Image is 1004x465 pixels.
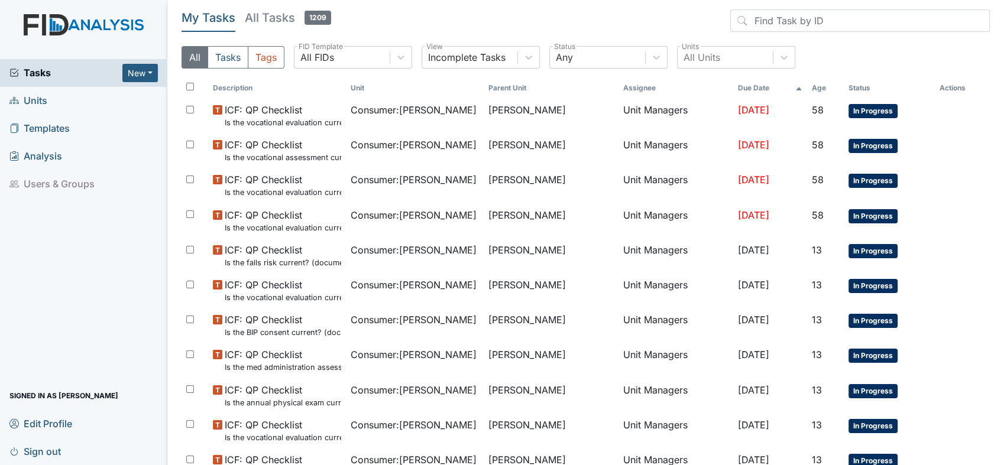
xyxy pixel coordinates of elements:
td: Unit Managers [618,378,733,413]
button: Tasks [208,46,248,69]
span: ICF: QP Checklist Is the med administration assessment current? (document the date in the comment... [225,347,341,373]
span: [PERSON_NAME] [488,208,565,222]
span: 13 [812,279,822,291]
span: Consumer : [PERSON_NAME] [351,208,477,222]
span: ICF: QP Checklist Is the BIP consent current? (document the date, BIP number in the comment section) [225,313,341,338]
td: Unit Managers [618,308,733,343]
small: Is the BIP consent current? (document the date, BIP number in the comment section) [225,327,341,338]
span: In Progress [848,349,898,363]
span: 58 [812,104,824,116]
button: Tags [248,46,284,69]
span: ICF: QP Checklist Is the vocational evaluation current? (document the date in the comment section) [225,278,341,303]
span: [DATE] [737,174,769,186]
span: In Progress [848,174,898,188]
a: Tasks [9,66,122,80]
span: In Progress [848,384,898,398]
span: [DATE] [737,314,769,326]
span: [PERSON_NAME] [488,138,565,152]
div: All FIDs [300,50,334,64]
span: [PERSON_NAME] [488,103,565,117]
span: Consumer : [PERSON_NAME] [351,173,477,187]
small: Is the vocational evaluation current? (document the date in the comment section) [225,292,341,303]
span: 13 [812,244,822,256]
span: [DATE] [737,384,769,396]
span: In Progress [848,209,898,223]
th: Toggle SortBy [208,78,346,98]
span: Consumer : [PERSON_NAME] [351,418,477,432]
span: In Progress [848,314,898,328]
td: Unit Managers [618,98,733,133]
span: Templates [9,119,70,138]
small: Is the vocational evaluation current? (document the date in the comment section) [225,187,341,198]
span: Consumer : [PERSON_NAME] [351,243,477,257]
div: All Units [684,50,720,64]
span: [DATE] [737,209,769,221]
span: [PERSON_NAME] [488,313,565,327]
th: Toggle SortBy [483,78,618,98]
span: Analysis [9,147,62,165]
td: Unit Managers [618,168,733,203]
span: 13 [812,384,822,396]
span: 13 [812,349,822,360]
span: ICF: QP Checklist Is the annual physical exam current? (document the date in the comment section) [225,383,341,408]
span: [PERSON_NAME] [488,243,565,257]
span: [PERSON_NAME] [488,347,565,362]
td: Unit Managers [618,133,733,168]
span: [DATE] [737,244,769,256]
div: Type filter [182,46,284,69]
span: Consumer : [PERSON_NAME] [351,138,477,152]
small: Is the annual physical exam current? (document the date in the comment section) [225,397,341,408]
span: Sign out [9,442,61,460]
th: Toggle SortBy [807,78,844,98]
span: [DATE] [737,279,769,291]
th: Toggle SortBy [346,78,484,98]
span: [DATE] [737,104,769,116]
span: 1209 [305,11,331,25]
span: ICF: QP Checklist Is the vocational evaluation current? (document the date in the comment section) [225,103,341,128]
td: Unit Managers [618,273,733,308]
span: [PERSON_NAME] [488,173,565,187]
span: 13 [812,314,822,326]
td: Unit Managers [618,203,733,238]
td: Unit Managers [618,343,733,378]
th: Assignee [618,78,733,98]
span: ICF: QP Checklist Is the vocational assessment current? (document the date in the comment section) [225,138,341,163]
span: ICF: QP Checklist Is the vocational evaluation current? (document the date in the comment section) [225,418,341,443]
span: 58 [812,209,824,221]
span: Consumer : [PERSON_NAME] [351,278,477,292]
span: Edit Profile [9,414,72,433]
small: Is the vocational evaluation current? (document the date in the comment section) [225,432,341,443]
th: Toggle SortBy [844,78,935,98]
td: Unit Managers [618,238,733,273]
span: In Progress [848,139,898,153]
span: ICF: QP Checklist Is the vocational evaluation current? (document the date in the comment section) [225,208,341,233]
small: Is the vocational assessment current? (document the date in the comment section) [225,152,341,163]
span: In Progress [848,104,898,118]
small: Is the falls risk current? (document the date in the comment section) [225,257,341,268]
span: Signed in as [PERSON_NAME] [9,386,118,405]
span: [PERSON_NAME] [488,418,565,432]
small: Is the vocational evaluation current? (document the date in the comment section) [225,117,341,128]
span: 58 [812,174,824,186]
span: In Progress [848,279,898,293]
small: Is the med administration assessment current? (document the date in the comment section) [225,362,341,373]
input: Find Task by ID [730,9,990,32]
span: Consumer : [PERSON_NAME] [351,313,477,327]
span: [DATE] [737,349,769,360]
div: Incomplete Tasks [428,50,506,64]
span: Consumer : [PERSON_NAME] [351,383,477,397]
span: [DATE] [737,419,769,431]
span: ICF: QP Checklist Is the falls risk current? (document the date in the comment section) [225,243,341,268]
span: Consumer : [PERSON_NAME] [351,347,477,362]
span: In Progress [848,419,898,433]
input: Toggle All Rows Selected [186,83,194,90]
td: Unit Managers [618,413,733,448]
th: Toggle SortBy [733,78,807,98]
span: ICF: QP Checklist Is the vocational evaluation current? (document the date in the comment section) [225,173,341,198]
span: 13 [812,419,822,431]
span: Units [9,92,47,110]
button: New [122,64,158,82]
span: Consumer : [PERSON_NAME] [351,103,477,117]
th: Actions [935,78,990,98]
